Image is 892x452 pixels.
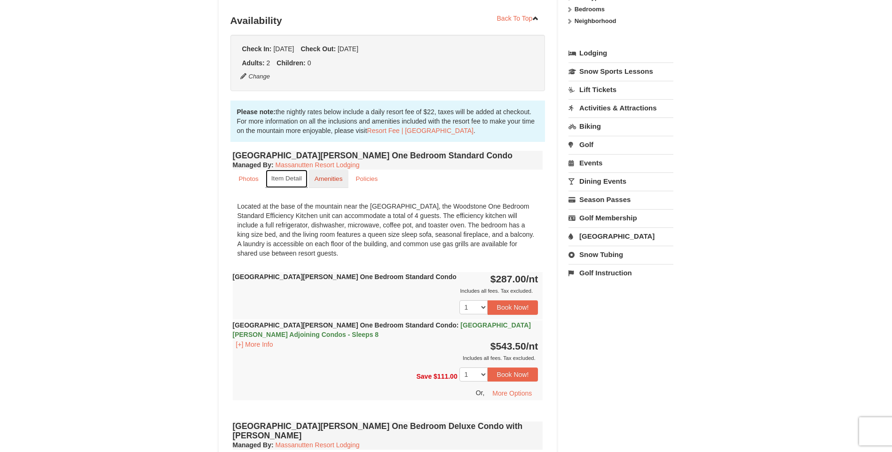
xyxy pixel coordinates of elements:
[315,175,343,182] small: Amenities
[233,286,538,296] div: Includes all fees. Tax excluded.
[568,81,673,98] a: Lift Tickets
[242,59,265,67] strong: Adults:
[416,372,432,380] span: Save
[486,386,538,400] button: More Options
[266,170,308,188] a: Item Detail
[349,170,384,188] a: Policies
[488,300,538,314] button: Book Now!
[233,321,531,338] span: [GEOGRAPHIC_DATA][PERSON_NAME] Adjoining Condos - Sleeps 8
[568,154,673,171] a: Events
[568,209,673,226] a: Golf Membership
[233,161,274,169] strong: :
[267,59,270,67] span: 2
[367,127,474,134] a: Resort Fee | [GEOGRAPHIC_DATA]
[273,45,294,53] span: [DATE]
[568,246,673,263] a: Snow Tubing
[233,339,276,350] button: [+] More Info
[233,273,457,281] strong: [GEOGRAPHIC_DATA][PERSON_NAME] One Bedroom Standard Condo
[490,341,526,351] span: $543.50
[568,172,673,190] a: Dining Events
[568,117,673,135] a: Biking
[271,175,302,182] small: Item Detail
[476,389,485,397] span: Or,
[242,45,272,53] strong: Check In:
[233,353,538,363] div: Includes all fees. Tax excluded.
[230,11,545,30] h3: Availability
[233,151,543,160] h4: [GEOGRAPHIC_DATA][PERSON_NAME] One Bedroom Standard Condo
[488,367,538,382] button: Book Now!
[276,59,305,67] strong: Children:
[526,341,538,351] span: /nt
[434,372,458,380] span: $111.00
[233,170,265,188] a: Photos
[355,175,378,182] small: Policies
[276,441,360,449] a: Massanutten Resort Lodging
[568,191,673,208] a: Season Passes
[308,59,311,67] span: 0
[568,136,673,153] a: Golf
[276,161,360,169] a: Massanutten Resort Lodging
[230,101,545,142] div: the nightly rates below include a daily resort fee of $22, taxes will be added at checkout. For m...
[338,45,358,53] span: [DATE]
[233,421,543,440] h4: [GEOGRAPHIC_DATA][PERSON_NAME] One Bedroom Deluxe Condo with [PERSON_NAME]
[240,71,271,82] button: Change
[568,45,673,62] a: Lodging
[233,441,274,449] strong: :
[568,264,673,281] a: Golf Instruction
[568,227,673,245] a: [GEOGRAPHIC_DATA]
[490,273,538,284] strong: $287.00
[233,321,531,338] strong: [GEOGRAPHIC_DATA][PERSON_NAME] One Bedroom Standard Condo
[575,6,605,13] strong: Bedrooms
[233,161,271,169] span: Managed By
[568,99,673,117] a: Activities & Attractions
[239,175,259,182] small: Photos
[233,441,271,449] span: Managed By
[491,11,545,25] a: Back To Top
[457,321,459,329] span: :
[233,197,543,263] div: Located at the base of the mountain near the [GEOGRAPHIC_DATA], the Woodstone One Bedroom Standar...
[568,62,673,80] a: Snow Sports Lessons
[308,170,349,188] a: Amenities
[526,273,538,284] span: /nt
[300,45,336,53] strong: Check Out:
[237,108,276,116] strong: Please note:
[575,17,616,24] strong: Neighborhood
